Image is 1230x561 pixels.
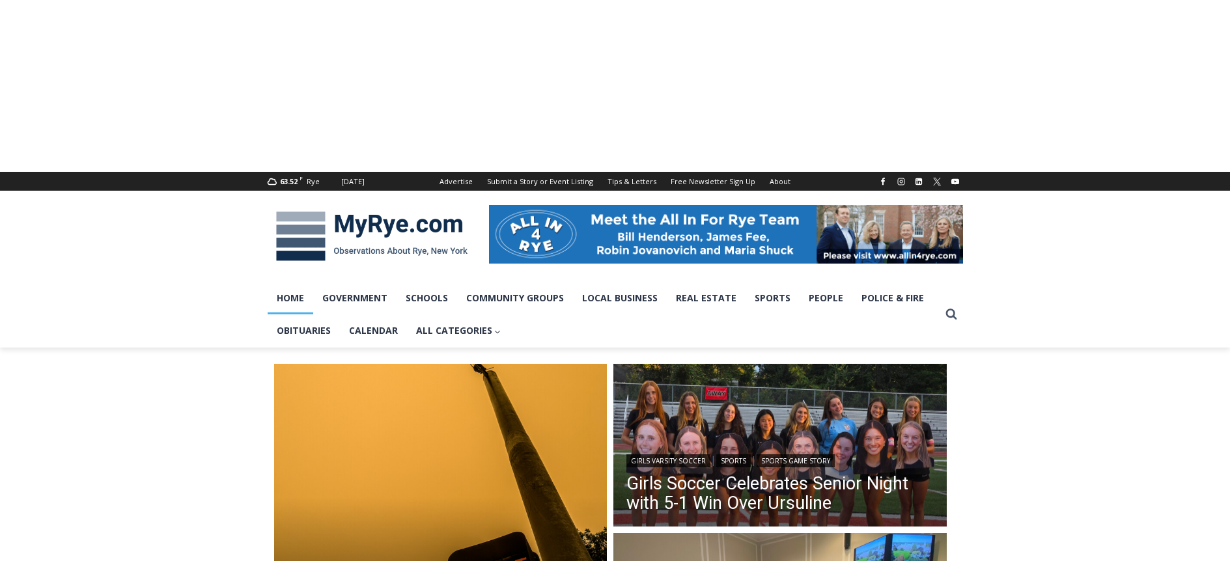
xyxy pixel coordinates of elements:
[929,174,945,189] a: X
[416,323,501,338] span: All Categories
[489,205,963,264] img: All in for Rye
[626,452,934,467] div: | |
[664,172,762,191] a: Free Newsletter Sign Up
[268,202,476,270] img: MyRye.com
[852,282,933,314] a: Police & Fire
[268,282,940,348] nav: Primary Navigation
[626,474,934,513] a: Girls Soccer Celebrates Senior Night with 5-1 Win Over Ursuline
[716,454,751,467] a: Sports
[457,282,573,314] a: Community Groups
[893,174,909,189] a: Instagram
[800,282,852,314] a: People
[307,176,320,187] div: Rye
[875,174,891,189] a: Facebook
[480,172,600,191] a: Submit a Story or Event Listing
[432,172,798,191] nav: Secondary Navigation
[573,282,667,314] a: Local Business
[757,454,835,467] a: Sports Game Story
[313,282,397,314] a: Government
[947,174,963,189] a: YouTube
[407,314,510,347] a: All Categories
[613,364,947,530] a: Read More Girls Soccer Celebrates Senior Night with 5-1 Win Over Ursuline
[397,282,457,314] a: Schools
[341,176,365,187] div: [DATE]
[911,174,927,189] a: Linkedin
[268,282,313,314] a: Home
[280,176,298,186] span: 63.52
[600,172,664,191] a: Tips & Letters
[268,314,340,347] a: Obituaries
[940,303,963,326] button: View Search Form
[613,364,947,530] img: (PHOTO: The 2025 Rye Girls Soccer seniors. L to R: Parker Calhoun, Claire Curran, Alessia MacKinn...
[300,174,303,182] span: F
[746,282,800,314] a: Sports
[432,172,480,191] a: Advertise
[626,454,710,467] a: Girls Varsity Soccer
[667,282,746,314] a: Real Estate
[762,172,798,191] a: About
[340,314,407,347] a: Calendar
